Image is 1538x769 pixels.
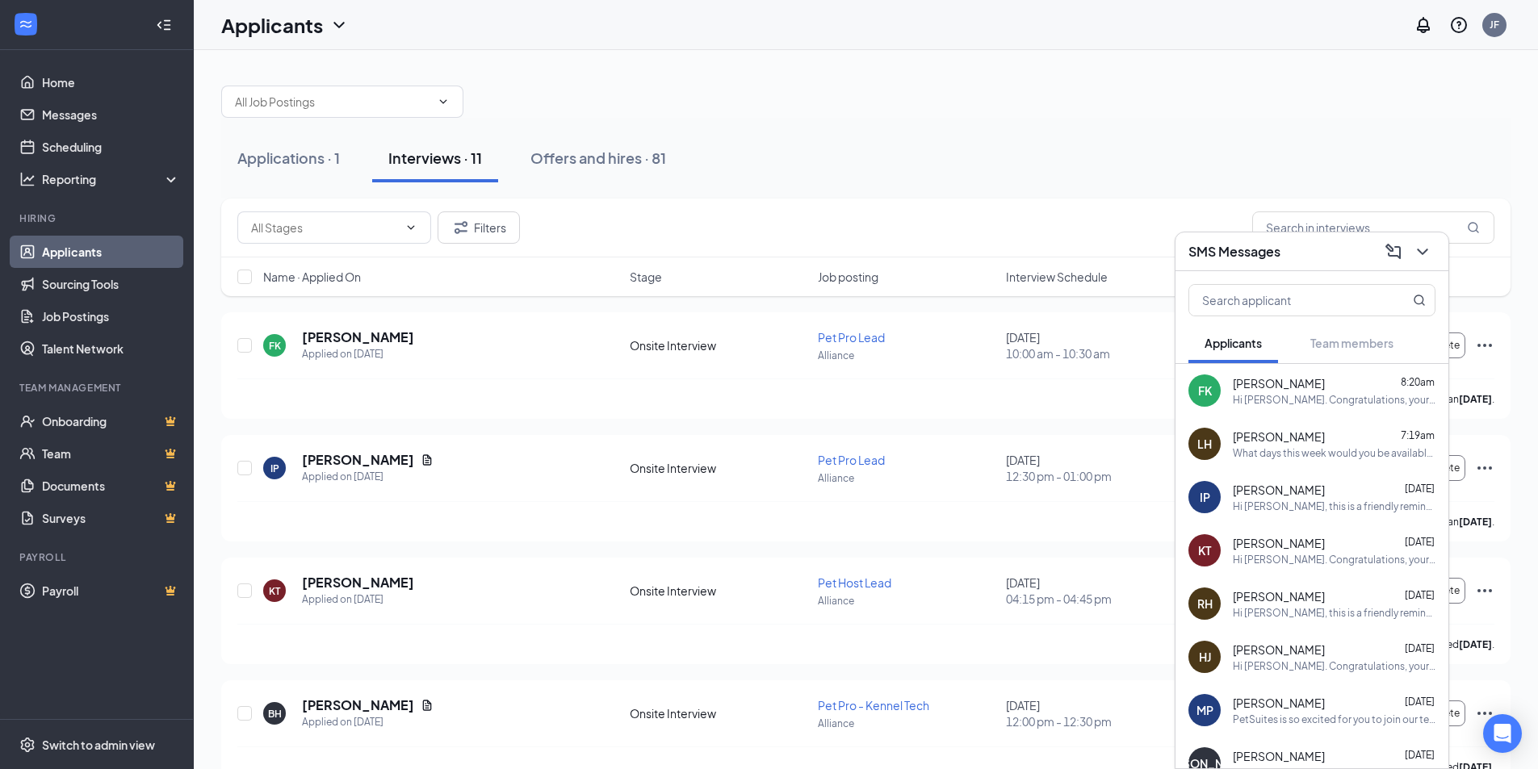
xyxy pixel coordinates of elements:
[1233,713,1435,726] div: PetSuites is so excited for you to join our team! Do you know anyone else who might be interested...
[1006,269,1108,285] span: Interview Schedule
[1459,638,1492,650] b: [DATE]
[1233,642,1325,658] span: [PERSON_NAME]
[1475,336,1494,355] svg: Ellipses
[19,550,177,564] div: Payroll
[302,696,414,714] h5: [PERSON_NAME]
[302,451,414,469] h5: [PERSON_NAME]
[1233,606,1435,620] div: Hi [PERSON_NAME], this is a friendly reminder. Your meeting with PetSuites for Pet Pro - Kennel T...
[1401,376,1435,388] span: 8:20am
[421,699,434,712] svg: Document
[302,574,414,591] h5: [PERSON_NAME]
[1405,696,1435,708] span: [DATE]
[1006,452,1184,484] div: [DATE]
[1197,436,1212,452] div: LH
[221,11,323,39] h1: Applicants
[302,714,434,730] div: Applied on [DATE]
[1233,659,1435,673] div: Hi [PERSON_NAME]. Congratulations, your meeting with PetSuites for Pet Pro Lead at Alliance is no...
[404,221,417,234] svg: ChevronDown
[42,171,181,187] div: Reporting
[1475,704,1494,723] svg: Ellipses
[1197,596,1213,612] div: RH
[530,148,666,168] div: Offers and hires · 81
[818,330,885,345] span: Pet Pro Lead
[1401,429,1435,441] span: 7:19am
[1414,15,1433,35] svg: Notifications
[42,502,180,534] a: SurveysCrown
[1233,428,1325,445] span: [PERSON_NAME]
[1006,713,1184,729] span: 12:00 pm - 12:30 pm
[1200,489,1210,505] div: IP
[269,584,280,598] div: KT
[1006,697,1184,729] div: [DATE]
[1405,589,1435,601] span: [DATE]
[1006,329,1184,362] div: [DATE]
[818,575,891,590] span: Pet Host Lead
[1233,446,1435,460] div: What days this week would you be available to come in for an interview?
[270,462,279,475] div: IP
[42,236,180,268] a: Applicants
[1196,702,1213,718] div: MP
[302,469,434,485] div: Applied on [DATE]
[1205,336,1262,350] span: Applicants
[19,381,177,395] div: Team Management
[630,269,662,285] span: Stage
[19,737,36,753] svg: Settings
[1233,499,1435,513] div: Hi [PERSON_NAME], this is a friendly reminder. Your meeting with PetSuites for Pet Pro Lead at Al...
[1188,243,1280,261] h3: SMS Messages
[1233,553,1435,566] div: Hi [PERSON_NAME]. Congratulations, your meeting with PetSuites for Pet Host Lead at Alliance is n...
[268,707,282,721] div: BH
[1233,393,1435,407] div: Hi [PERSON_NAME]. Congratulations, your meeting with PetSuites for Pet Pro Lead at Alliance is no...
[302,328,414,346] h5: [PERSON_NAME]
[388,148,482,168] div: Interviews · 11
[818,453,885,467] span: Pet Pro Lead
[1449,15,1469,35] svg: QuestionInfo
[42,131,180,163] a: Scheduling
[42,470,180,502] a: DocumentsCrown
[42,575,180,607] a: PayrollCrown
[451,218,471,237] svg: Filter
[1233,588,1325,604] span: [PERSON_NAME]
[42,332,180,365] a: Talent Network
[263,269,361,285] span: Name · Applied On
[18,16,34,32] svg: WorkstreamLogo
[1405,642,1435,654] span: [DATE]
[818,594,996,608] p: Alliance
[1199,649,1211,665] div: HJ
[156,17,172,33] svg: Collapse
[818,269,878,285] span: Job posting
[42,300,180,332] a: Job Postings
[1006,575,1184,607] div: [DATE]
[235,93,430,111] input: All Job Postings
[302,591,414,608] div: Applied on [DATE]
[19,171,36,187] svg: Analysis
[237,148,340,168] div: Applications · 1
[1413,242,1432,261] svg: ChevronDown
[1405,483,1435,495] span: [DATE]
[630,583,808,599] div: Onsite Interview
[19,211,177,225] div: Hiring
[1233,482,1325,498] span: [PERSON_NAME]
[42,437,180,470] a: TeamCrown
[1198,382,1212,399] div: FK
[1475,458,1494,478] svg: Ellipses
[42,268,180,300] a: Sourcing Tools
[818,349,996,362] p: Alliance
[1252,211,1494,244] input: Search in interviews
[329,15,349,35] svg: ChevronDown
[1475,581,1494,600] svg: Ellipses
[251,219,398,236] input: All Stages
[630,337,808,353] div: Onsite Interview
[1310,336,1393,350] span: Team members
[1189,285,1381,316] input: Search applicant
[1006,591,1184,607] span: 04:15 pm - 04:45 pm
[818,698,929,713] span: Pet Pro - Kennel Tech
[42,405,180,437] a: OnboardingCrown
[1459,393,1492,405] b: [DATE]
[1233,695,1325,711] span: [PERSON_NAME]
[437,95,450,108] svg: ChevronDown
[818,717,996,730] p: Alliance
[1233,375,1325,391] span: [PERSON_NAME]
[302,346,414,362] div: Applied on [DATE]
[42,66,180,98] a: Home
[1459,516,1492,528] b: [DATE]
